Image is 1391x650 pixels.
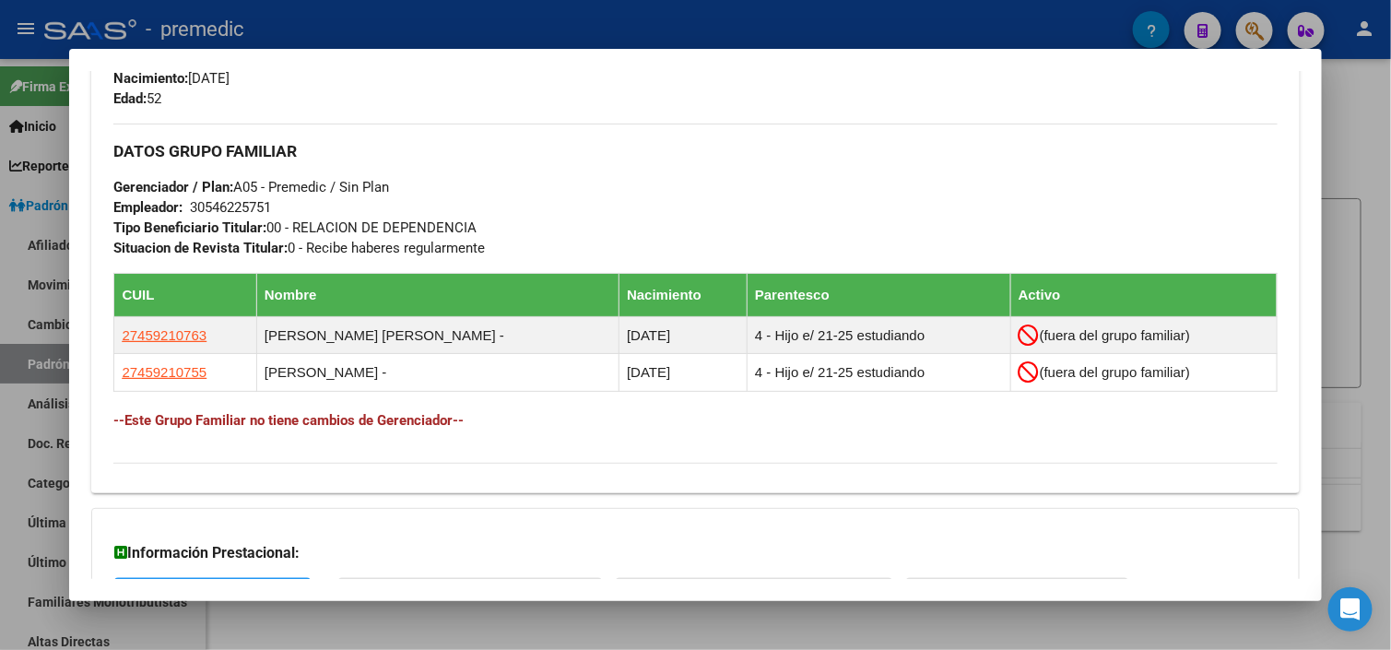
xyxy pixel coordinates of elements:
[113,240,485,256] span: 0 - Recibe haberes regularmente
[113,179,233,195] strong: Gerenciador / Plan:
[190,197,271,218] div: 30546225751
[113,70,188,87] strong: Nacimiento:
[906,578,1128,612] button: Prestaciones Auditadas
[113,219,266,236] strong: Tipo Beneficiario Titular:
[114,578,311,612] button: SUR / SURGE / INTEGR.
[113,90,147,107] strong: Edad:
[122,364,206,380] span: 27459210755
[113,240,288,256] strong: Situacion de Revista Titular:
[1328,587,1373,632] div: Open Intercom Messenger
[256,274,619,317] th: Nombre
[113,141,1277,161] h3: DATOS GRUPO FAMILIAR
[113,219,477,236] span: 00 - RELACION DE DEPENDENCIA
[619,274,748,317] th: Nacimiento
[256,317,619,354] td: [PERSON_NAME] [PERSON_NAME] -
[113,410,1277,431] h4: --Este Grupo Familiar no tiene cambios de Gerenciador--
[1040,327,1190,343] span: (fuera del grupo familiar)
[338,578,602,612] button: Sin Certificado Discapacidad
[113,179,389,195] span: A05 - Premedic / Sin Plan
[113,199,183,216] strong: Empleador:
[114,274,256,317] th: CUIL
[619,317,748,354] td: [DATE]
[748,317,1011,354] td: 4 - Hijo e/ 21-25 estudiando
[114,542,1276,564] h3: Información Prestacional:
[748,274,1011,317] th: Parentesco
[113,90,161,107] span: 52
[748,354,1011,391] td: 4 - Hijo e/ 21-25 estudiando
[113,70,230,87] span: [DATE]
[1040,365,1190,381] span: (fuera del grupo familiar)
[1010,274,1277,317] th: Activo
[122,327,206,343] span: 27459210763
[616,578,892,612] button: Not. Internacion / Censo Hosp.
[619,354,748,391] td: [DATE]
[256,354,619,391] td: [PERSON_NAME] -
